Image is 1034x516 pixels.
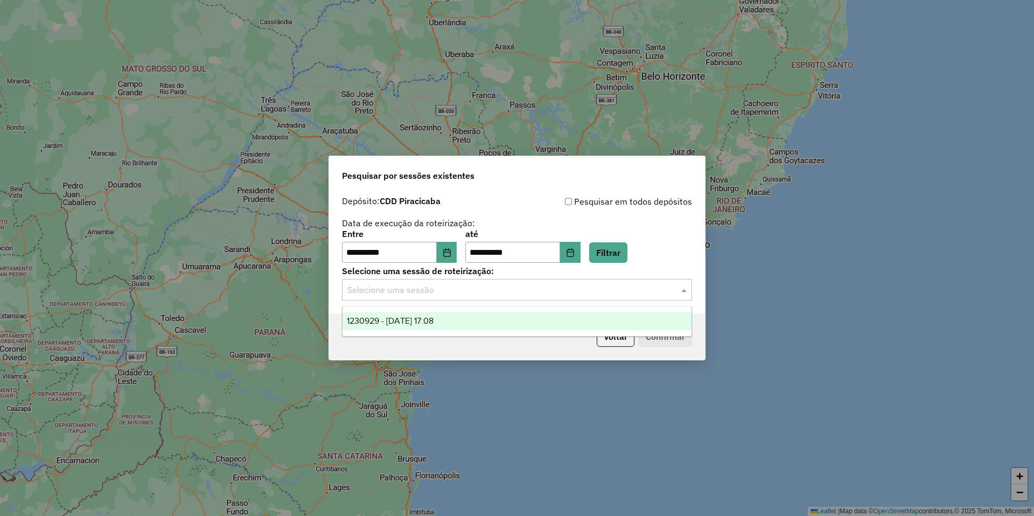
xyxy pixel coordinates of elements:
[380,196,441,206] strong: CDD Piracicaba
[465,227,580,240] label: até
[517,195,692,208] div: Pesquisar em todos depósitos
[342,306,692,337] ng-dropdown-panel: Options list
[342,194,441,207] label: Depósito:
[342,264,692,277] label: Selecione uma sessão de roteirização:
[589,242,627,263] button: Filtrar
[342,227,457,240] label: Entre
[347,316,434,325] span: 1230929 - [DATE] 17:08
[560,242,581,263] button: Choose Date
[342,169,474,182] span: Pesquisar por sessões existentes
[597,326,634,347] button: Voltar
[342,217,475,229] label: Data de execução da roteirização:
[437,242,457,263] button: Choose Date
